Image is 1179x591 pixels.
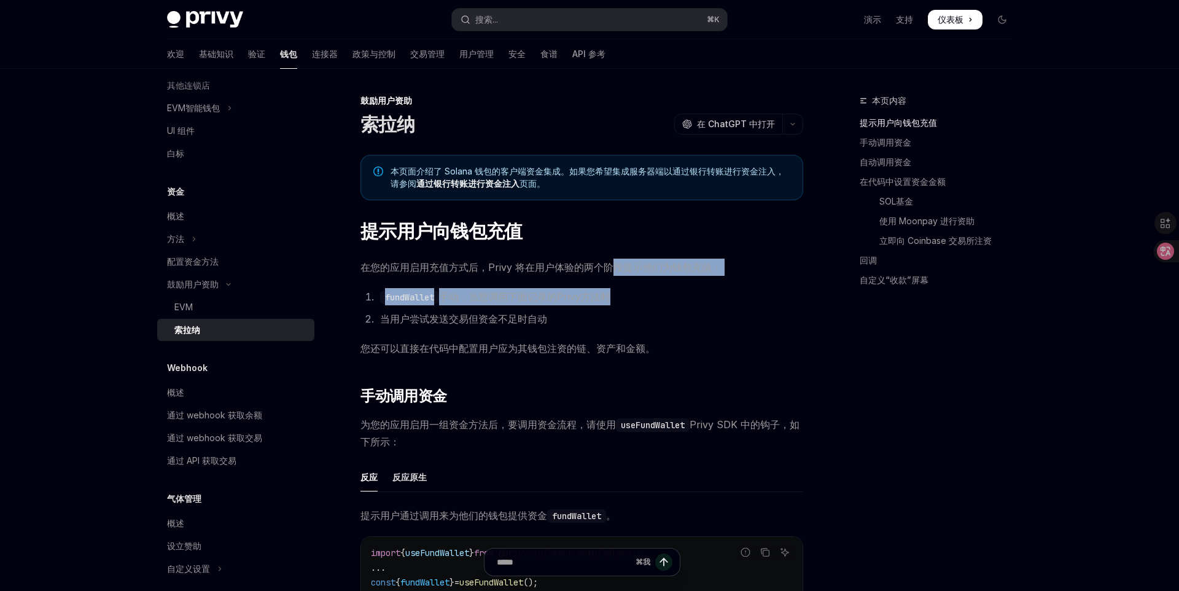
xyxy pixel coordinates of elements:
font: ⌘ [707,15,714,24]
font: 自定义“收款”屏幕 [860,275,928,285]
a: 连接器 [312,39,338,69]
font: 通过 webhook 获取余额 [167,410,262,420]
font: 鼓励用户资助 [360,95,412,106]
font: 食谱 [540,49,558,59]
a: 钱包 [280,39,297,69]
a: 回调 [860,251,1022,270]
font: EVM [174,302,193,312]
font: 概述 [167,387,184,397]
a: 手动调用资金 [860,133,1022,152]
a: 交易管理 [410,39,445,69]
font: 索拉纳 [174,324,200,335]
button: 切换提示用户资助部分 [157,273,314,295]
a: 用户管理 [459,39,494,69]
a: 在代码中设置资金金额 [860,172,1022,192]
font: 本页内容 [872,95,906,106]
a: API 参考 [572,39,605,69]
a: EVM [157,296,314,318]
a: 演示 [864,14,881,26]
svg: 笔记 [373,166,383,176]
code: fundWallet [380,291,439,304]
button: 报告错误代码 [737,544,753,560]
font: 提示用户向钱包充值 [860,117,937,128]
font: 支持 [896,14,913,25]
font: 手动，当您调用下面记录的 [439,291,557,303]
a: 通过 API 获取交易 [157,450,314,472]
a: 概述 [157,512,314,534]
font: 资金 [167,186,184,197]
a: 仪表板 [928,10,982,29]
font: 手动调用资金 [360,387,446,405]
font: 自定义设置 [167,563,210,574]
font: Privy方法时 [557,291,610,303]
a: 提示用户向钱包充值 [860,113,1022,133]
a: 通过 webhook 获取余额 [157,404,314,426]
button: 打开搜索 [452,9,727,31]
a: 欢迎 [167,39,184,69]
font: 连接器 [312,49,338,59]
font: 欢迎 [167,49,184,59]
button: 切换方法部分 [157,228,314,250]
font: 使用 Moonpay 进行资助 [879,216,975,226]
font: 本页面介绍了 Solana 钱包的客户端资金集成。如果您希望集成服务器端以通过银行转账进行资金注入，请参阅 [391,166,784,189]
font: 在您的应用启用充值方式后，Privy 将在用户体验的两个阶段提示他们为钱包充值： [360,261,722,273]
a: 设立赞助 [157,535,314,557]
font: 在代码中设置资金金额 [860,176,946,187]
a: 安全 [508,39,526,69]
a: 索拉纳 [157,319,314,341]
font: 立即向 Coinbase 交易所注资 [879,235,992,246]
a: 自定义“收款”屏幕 [860,270,1022,290]
font: K [714,15,720,24]
font: 配置资金方法 [167,256,219,267]
font: 用户管理 [459,49,494,59]
font: EVM智能钱包 [167,103,220,113]
button: 在 ChatGPT 中打开 [674,114,782,135]
a: 概述 [157,205,314,227]
button: 询问人工智能 [777,544,793,560]
font: 通过 API 获取交易 [167,455,236,466]
a: 通过银行转账进行资金注入 [416,178,519,189]
font: Webhook [167,362,208,373]
font: 反应 [360,472,378,482]
font: 验证 [248,49,265,59]
a: 白标 [157,143,314,165]
button: 切换 EVM 智能钱包部分 [157,97,314,119]
code: fundWallet [547,509,606,523]
font: 手动调用资金 [860,137,911,147]
font: 基础知识 [199,49,233,59]
a: 配置资金方法 [157,251,314,273]
font: 当用户尝试发送交易但资金不足时自动 [380,313,547,325]
font: SOL基金 [879,196,913,206]
font: 设立赞助 [167,541,201,551]
font: 通过 webhook 获取交易 [167,432,262,443]
font: 演示 [864,14,881,25]
font: 钱包 [280,49,297,59]
a: 食谱 [540,39,558,69]
img: 深色标志 [167,11,243,28]
font: API 参考 [572,49,605,59]
font: 政策与控制 [352,49,395,59]
a: 验证 [248,39,265,69]
a: 基础知识 [199,39,233,69]
a: UI 组件 [157,120,314,142]
font: 概述 [167,518,184,528]
a: 政策与控制 [352,39,395,69]
a: 使用 Moonpay 进行资助 [860,211,1022,231]
font: 通过银行转账进行资金注入 [416,178,519,189]
font: 白标 [167,148,184,159]
a: 支持 [896,14,913,26]
font: 方法 [167,233,184,244]
a: 概述 [157,382,314,404]
font: 安全 [508,49,526,59]
font: 您还可以直接在代码中配置用户应为其钱包注资的链、资产和金额。 [360,342,655,354]
font: Privy SDK 中的钩子，如下所示： [360,418,800,448]
button: 切换自定义设置部分 [157,558,314,580]
font: 反应原生 [392,472,427,482]
font: UI 组件 [167,125,195,136]
font: 自动调用资金 [860,157,911,167]
font: 为您的应用启用一组资金方法后，要调用资金流程，请使用 [360,418,616,431]
font: 提示用户向钱包充值 [360,220,522,242]
font: 仪表板 [938,14,963,25]
font: 交易管理 [410,49,445,59]
font: 搜索... [475,14,498,25]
